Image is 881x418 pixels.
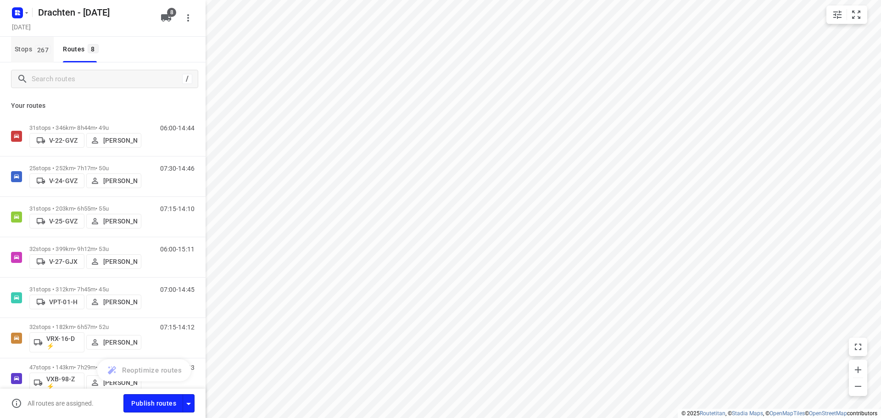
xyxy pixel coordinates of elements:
p: 47 stops • 143km • 7h29m • 88u [29,364,141,371]
p: 31 stops • 346km • 8h44m • 49u [29,124,141,131]
button: [PERSON_NAME] [86,335,141,350]
p: 31 stops • 203km • 6h55m • 55u [29,205,141,212]
span: Publish routes [131,398,176,409]
div: Routes [63,44,101,55]
h5: Rename [34,5,153,20]
button: V-22-GVZ [29,133,84,148]
button: Fit zoom [847,6,865,24]
p: [PERSON_NAME] [103,339,137,346]
div: / [182,74,192,84]
p: VRX-16-D ⚡ [46,335,80,350]
p: 07:00-14:45 [160,286,195,293]
p: 07:15-14:12 [160,323,195,331]
p: 31 stops • 312km • 7h45m • 45u [29,286,141,293]
p: [PERSON_NAME] [103,217,137,225]
button: VPT-01-H [29,295,84,309]
button: Publish routes [123,394,183,412]
button: [PERSON_NAME] [86,173,141,188]
div: small contained button group [826,6,867,24]
button: [PERSON_NAME] [86,214,141,229]
a: Routetitan [700,410,725,417]
input: Search routes [32,72,182,86]
div: Driver app settings [183,397,194,409]
p: 06:00-15:11 [160,245,195,253]
p: V-24-GVZ [49,177,78,184]
button: [PERSON_NAME] [86,375,141,390]
p: All routes are assigned. [28,400,94,407]
a: Stadia Maps [732,410,763,417]
a: OpenMapTiles [769,410,805,417]
span: 267 [35,45,51,54]
button: V-24-GVZ [29,173,84,188]
p: VPT-01-H [49,298,78,306]
button: Map settings [828,6,847,24]
p: [PERSON_NAME] [103,379,137,386]
p: 07:15-14:10 [160,205,195,212]
button: More [179,9,197,27]
p: 06:00-14:44 [160,124,195,132]
span: 8 [167,8,176,17]
span: Stops [15,44,54,55]
p: [PERSON_NAME] [103,258,137,265]
p: V-27-GJX [49,258,78,265]
li: © 2025 , © , © © contributors [681,410,877,417]
button: [PERSON_NAME] [86,254,141,269]
h5: Project date [8,22,34,32]
p: 25 stops • 252km • 7h17m • 50u [29,165,141,172]
p: [PERSON_NAME] [103,137,137,144]
button: Reoptimize routes [97,359,191,381]
p: 32 stops • 182km • 6h57m • 52u [29,323,141,330]
p: V-25-GVZ [49,217,78,225]
button: VXB-98-Z ⚡ [29,373,84,393]
p: Your routes [11,101,195,111]
p: VXB-98-Z ⚡ [46,375,80,390]
button: V-27-GJX [29,254,84,269]
button: VRX-16-D ⚡ [29,332,84,352]
button: [PERSON_NAME] [86,295,141,309]
a: OpenStreetMap [809,410,847,417]
p: V-22-GVZ [49,137,78,144]
p: [PERSON_NAME] [103,298,137,306]
p: 32 stops • 399km • 9h12m • 53u [29,245,141,252]
p: 07:30-14:46 [160,165,195,172]
button: 8 [157,9,175,27]
button: V-25-GVZ [29,214,84,229]
button: [PERSON_NAME] [86,133,141,148]
span: 8 [88,44,99,53]
p: [PERSON_NAME] [103,177,137,184]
